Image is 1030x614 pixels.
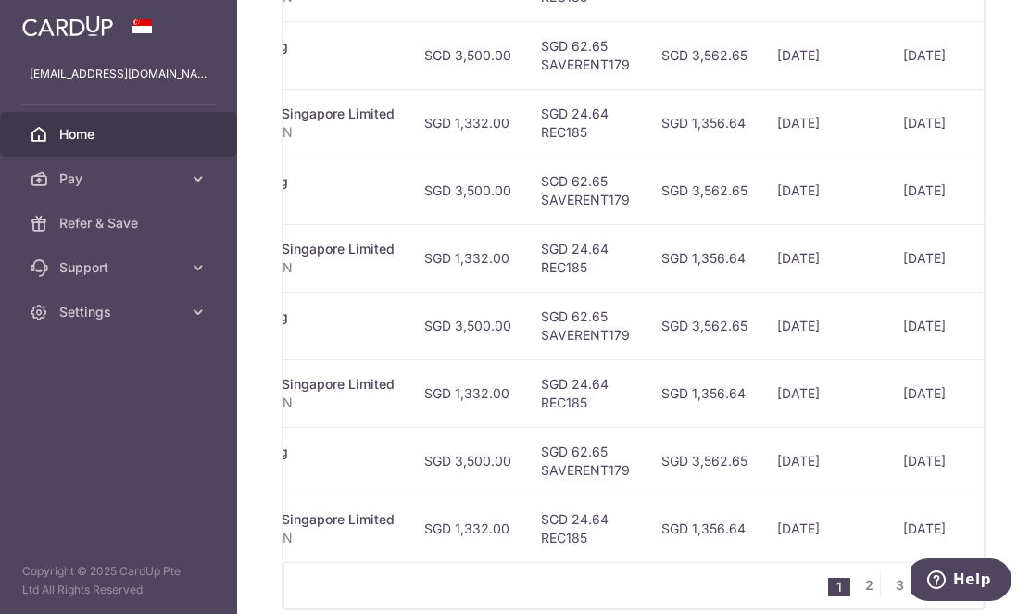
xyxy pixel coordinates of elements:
p: [EMAIL_ADDRESS][DOMAIN_NAME] [30,65,207,83]
td: [DATE] [762,292,888,359]
td: [DATE] [762,359,888,427]
td: SGD 3,500.00 [409,157,526,224]
span: Pay [59,169,182,188]
td: SGD 3,500.00 [409,292,526,359]
td: [DATE] [762,89,888,157]
td: SGD 62.65 SAVERENT179 [526,157,647,224]
td: SGD 62.65 SAVERENT179 [526,21,647,89]
td: [DATE] [888,495,994,562]
td: SGD 1,332.00 [409,495,526,562]
td: [DATE] [762,157,888,224]
td: SGD 3,500.00 [409,427,526,495]
td: [DATE] [888,359,994,427]
span: Home [59,125,182,144]
td: SGD 3,562.65 [647,427,762,495]
td: SGD 1,356.64 [647,495,762,562]
td: [DATE] [888,224,994,292]
td: SGD 62.65 SAVERENT179 [526,292,647,359]
td: [DATE] [888,157,994,224]
td: SGD 1,356.64 [647,224,762,292]
td: SGD 24.64 REC185 [526,224,647,292]
td: SGD 1,332.00 [409,359,526,427]
td: SGD 3,562.65 [647,157,762,224]
td: SGD 3,500.00 [409,21,526,89]
td: [DATE] [888,292,994,359]
td: [DATE] [762,427,888,495]
td: SGD 62.65 SAVERENT179 [526,427,647,495]
td: [DATE] [762,495,888,562]
td: [DATE] [888,427,994,495]
li: 1 [828,578,850,596]
span: Settings [59,303,182,321]
img: CardUp [22,15,113,37]
td: SGD 24.64 REC185 [526,89,647,157]
td: [DATE] [762,224,888,292]
td: SGD 1,332.00 [409,89,526,157]
td: [DATE] [888,21,994,89]
td: [DATE] [888,89,994,157]
td: SGD 1,356.64 [647,359,762,427]
td: SGD 1,356.64 [647,89,762,157]
td: SGD 24.64 REC185 [526,495,647,562]
td: SGD 3,562.65 [647,21,762,89]
span: Support [59,258,182,277]
td: SGD 24.64 REC185 [526,359,647,427]
td: SGD 1,332.00 [409,224,526,292]
a: 2 [858,574,880,596]
iframe: Opens a widget where you can find more information [911,558,1011,605]
td: SGD 3,562.65 [647,292,762,359]
span: Refer & Save [59,214,182,232]
a: 3 [888,574,911,596]
td: [DATE] [762,21,888,89]
nav: pager [828,563,983,608]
